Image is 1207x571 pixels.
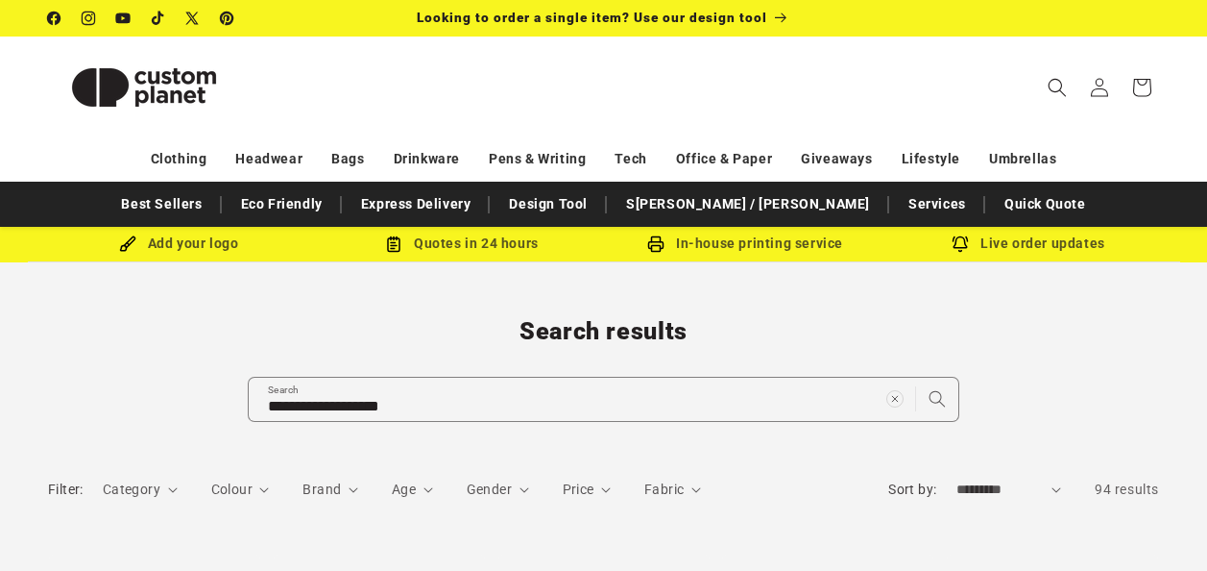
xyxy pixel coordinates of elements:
[995,187,1096,221] a: Quick Quote
[874,378,916,420] button: Clear search term
[644,480,701,500] summary: Fabric (0 selected)
[647,236,664,253] img: In-house printing
[37,232,321,256] div: Add your logo
[467,480,529,500] summary: Gender (0 selected)
[351,187,481,221] a: Express Delivery
[48,480,84,500] h2: Filter:
[231,187,332,221] a: Eco Friendly
[211,480,270,500] summary: Colour (0 selected)
[902,142,960,176] a: Lifestyle
[321,232,604,256] div: Quotes in 24 hours
[392,480,433,500] summary: Age (0 selected)
[952,236,969,253] img: Order updates
[899,187,976,221] a: Services
[392,482,416,497] span: Age
[644,482,684,497] span: Fabric
[563,480,612,500] summary: Price
[394,142,460,176] a: Drinkware
[41,37,248,137] a: Custom Planet
[235,142,302,176] a: Headwear
[302,482,341,497] span: Brand
[103,480,178,500] summary: Category (0 selected)
[615,142,646,176] a: Tech
[616,187,880,221] a: S[PERSON_NAME] / [PERSON_NAME]
[563,482,594,497] span: Price
[989,142,1056,176] a: Umbrellas
[676,142,772,176] a: Office & Paper
[489,142,586,176] a: Pens & Writing
[211,482,253,497] span: Colour
[417,10,767,25] span: Looking to order a single item? Use our design tool
[111,187,211,221] a: Best Sellers
[302,480,358,500] summary: Brand (0 selected)
[604,232,887,256] div: In-house printing service
[48,44,240,131] img: Custom Planet
[103,482,160,497] span: Category
[801,142,872,176] a: Giveaways
[119,236,136,253] img: Brush Icon
[331,142,364,176] a: Bags
[886,363,1207,571] iframe: Chat Widget
[887,232,1171,256] div: Live order updates
[151,142,207,176] a: Clothing
[1036,66,1078,109] summary: Search
[499,187,597,221] a: Design Tool
[467,482,512,497] span: Gender
[48,316,1159,347] h1: Search results
[385,236,402,253] img: Order Updates Icon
